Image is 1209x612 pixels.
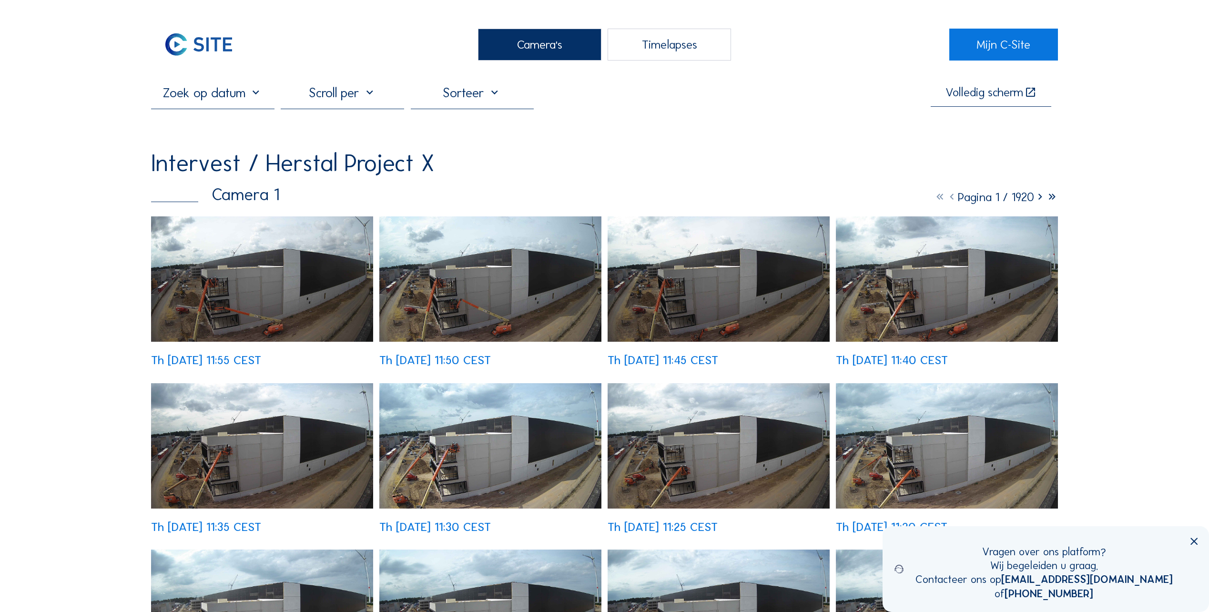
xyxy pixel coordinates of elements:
div: Th [DATE] 11:40 CEST [836,354,948,366]
img: image_52846892 [151,216,373,342]
a: Mijn C-Site [949,29,1058,61]
img: image_52846378 [151,383,373,509]
a: [PHONE_NUMBER] [1005,587,1093,600]
img: image_52845930 [836,383,1058,509]
img: image_52846752 [379,216,601,342]
input: Zoek op datum 󰅀 [151,85,274,101]
div: Th [DATE] 11:30 CEST [379,521,491,533]
div: Th [DATE] 11:50 CEST [379,354,491,366]
div: Contacteer ons op [915,572,1173,586]
img: image_52846449 [836,216,1058,342]
div: Intervest / Herstal Project X [151,151,434,175]
img: image_52846241 [379,383,601,509]
img: operator [894,545,903,594]
span: Pagina 1 / 1920 [958,190,1034,204]
img: C-SITE Logo [151,29,246,61]
div: Camera's [478,29,601,61]
a: [EMAIL_ADDRESS][DOMAIN_NAME] [1001,573,1173,586]
img: image_52846605 [608,216,830,342]
div: Th [DATE] 11:35 CEST [151,521,261,533]
div: Th [DATE] 11:45 CEST [608,354,718,366]
div: Volledig scherm [945,86,1023,99]
div: Camera 1 [151,186,279,203]
div: Th [DATE] 11:55 CEST [151,354,261,366]
a: C-SITE Logo [151,29,260,61]
div: of [915,587,1173,601]
img: image_52846089 [608,383,830,509]
div: Timelapses [608,29,731,61]
div: Wij begeleiden u graag. [915,559,1173,572]
div: Th [DATE] 11:20 CEST [836,521,947,533]
div: Vragen over ons platform? [915,545,1173,559]
div: Th [DATE] 11:25 CEST [608,521,718,533]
